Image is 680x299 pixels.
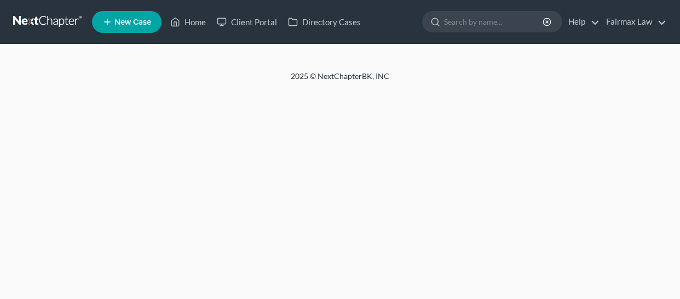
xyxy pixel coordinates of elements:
div: 2025 © NextChapterBK, INC [28,71,652,91]
a: Directory Cases [283,12,366,32]
span: New Case [114,18,151,26]
a: Fairmax Law [601,12,666,32]
a: Home [165,12,211,32]
a: Help [563,12,600,32]
a: Client Portal [211,12,283,32]
input: Search by name... [444,12,544,32]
